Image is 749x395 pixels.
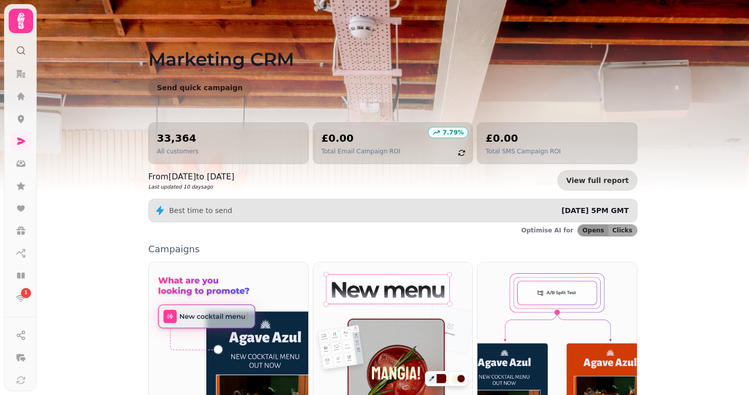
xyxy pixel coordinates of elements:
[148,77,251,98] button: Send quick campaign
[148,24,637,69] h1: Marketing CRM
[148,171,234,183] p: From [DATE] to [DATE]
[157,84,243,91] span: Send quick campaign
[582,227,604,233] span: Opens
[608,225,637,236] button: Clicks
[169,205,232,216] p: Best time to send
[322,147,400,155] p: Total Email Campaign ROI
[157,131,198,145] h2: 33,364
[157,147,198,155] p: All customers
[11,288,31,308] a: 1
[521,226,573,234] p: Optimise AI for
[148,183,234,191] p: Last updated 10 days ago
[443,128,464,137] p: 7.79 %
[557,170,637,191] a: View full report
[486,147,560,155] p: Total SMS Campaign ROI
[612,227,632,233] span: Clicks
[486,131,560,145] h2: £0.00
[578,225,608,236] button: Opens
[322,131,400,145] h2: £0.00
[561,206,629,215] span: [DATE] 5PM GMT
[453,144,470,162] button: refresh
[24,289,28,297] span: 1
[148,245,637,254] p: Campaigns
